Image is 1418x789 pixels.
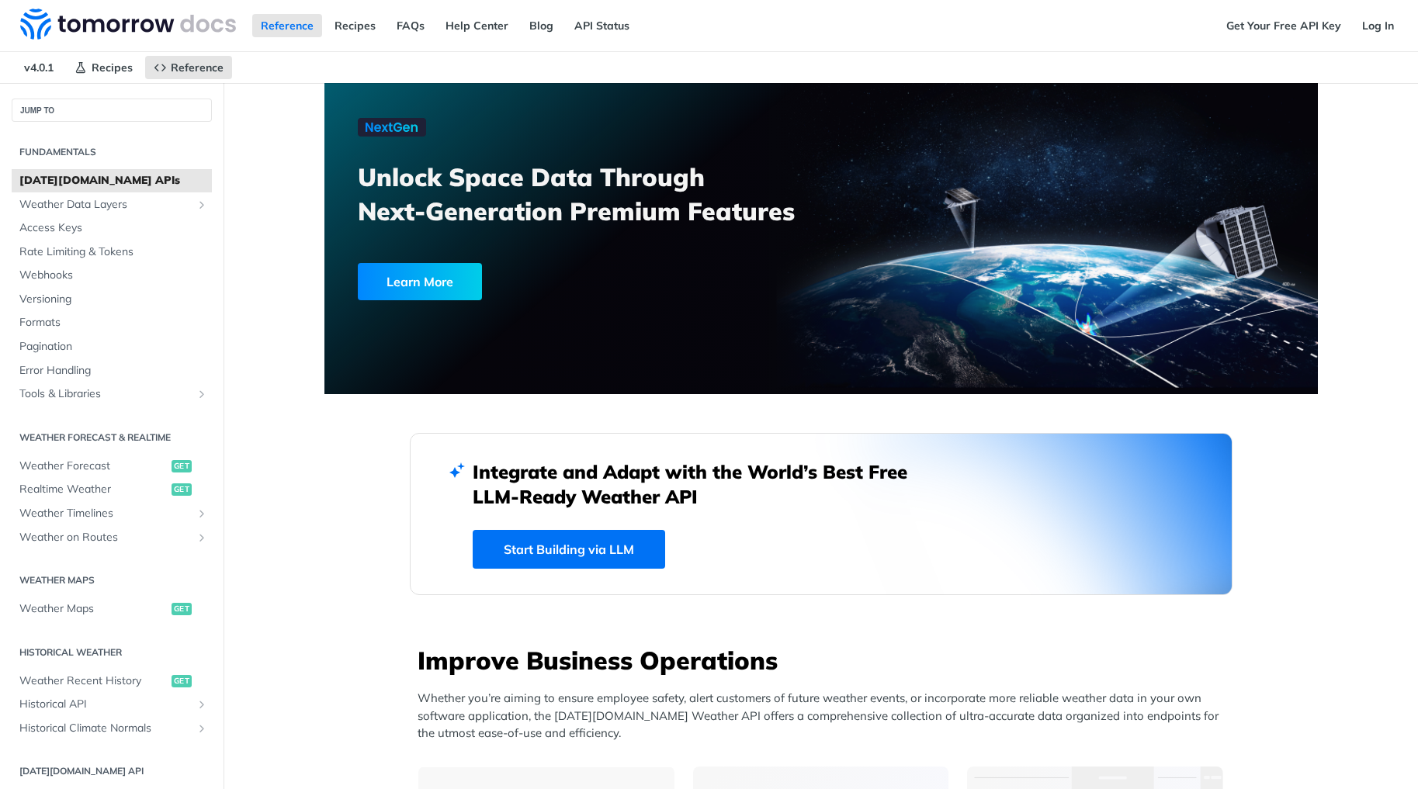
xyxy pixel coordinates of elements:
[19,673,168,689] span: Weather Recent History
[145,56,232,79] a: Reference
[12,431,212,445] h2: Weather Forecast & realtime
[19,459,168,474] span: Weather Forecast
[196,199,208,211] button: Show subpages for Weather Data Layers
[12,670,212,693] a: Weather Recent Historyget
[19,697,192,712] span: Historical API
[19,601,168,617] span: Weather Maps
[19,197,192,213] span: Weather Data Layers
[1218,14,1350,37] a: Get Your Free API Key
[566,14,638,37] a: API Status
[172,603,192,615] span: get
[19,268,208,283] span: Webhooks
[172,483,192,496] span: get
[12,241,212,264] a: Rate Limiting & Tokens
[66,56,141,79] a: Recipes
[418,643,1233,677] h3: Improve Business Operations
[12,455,212,478] a: Weather Forecastget
[358,263,742,300] a: Learn More
[19,339,208,355] span: Pagination
[12,502,212,525] a: Weather TimelinesShow subpages for Weather Timelines
[19,721,192,736] span: Historical Climate Normals
[196,698,208,711] button: Show subpages for Historical API
[12,288,212,311] a: Versioning
[521,14,562,37] a: Blog
[12,335,212,358] a: Pagination
[19,506,192,521] span: Weather Timelines
[326,14,384,37] a: Recipes
[12,693,212,716] a: Historical APIShow subpages for Historical API
[1354,14,1402,37] a: Log In
[92,61,133,74] span: Recipes
[12,597,212,621] a: Weather Mapsget
[358,160,838,228] h3: Unlock Space Data Through Next-Generation Premium Features
[12,169,212,192] a: [DATE][DOMAIN_NAME] APIs
[172,460,192,472] span: get
[252,14,322,37] a: Reference
[19,482,168,497] span: Realtime Weather
[437,14,517,37] a: Help Center
[20,9,236,40] img: Tomorrow.io Weather API Docs
[418,690,1233,742] p: Whether you’re aiming to ensure employee safety, alert customers of future weather events, or inc...
[196,531,208,544] button: Show subpages for Weather on Routes
[12,717,212,740] a: Historical Climate NormalsShow subpages for Historical Climate Normals
[19,292,208,307] span: Versioning
[19,173,208,189] span: [DATE][DOMAIN_NAME] APIs
[12,764,212,778] h2: [DATE][DOMAIN_NAME] API
[12,359,212,382] a: Error Handling
[19,244,208,260] span: Rate Limiting & Tokens
[12,645,212,659] h2: Historical Weather
[12,478,212,501] a: Realtime Weatherget
[19,315,208,330] span: Formats
[473,530,665,569] a: Start Building via LLM
[12,573,212,587] h2: Weather Maps
[12,526,212,549] a: Weather on RoutesShow subpages for Weather on Routes
[12,99,212,122] button: JUMP TO
[358,263,482,300] div: Learn More
[12,145,212,159] h2: Fundamentals
[196,388,208,400] button: Show subpages for Tools & Libraries
[12,193,212,216] a: Weather Data LayersShow subpages for Weather Data Layers
[19,363,208,379] span: Error Handling
[172,675,192,687] span: get
[19,530,192,545] span: Weather on Routes
[388,14,433,37] a: FAQs
[473,459,931,509] h2: Integrate and Adapt with the World’s Best Free LLM-Ready Weather API
[196,722,208,735] button: Show subpages for Historical Climate Normals
[358,118,426,137] img: NextGen
[16,56,62,79] span: v4.0.1
[12,311,212,334] a: Formats
[12,382,212,406] a: Tools & LibrariesShow subpages for Tools & Libraries
[19,386,192,402] span: Tools & Libraries
[12,264,212,287] a: Webhooks
[196,507,208,520] button: Show subpages for Weather Timelines
[19,220,208,236] span: Access Keys
[171,61,224,74] span: Reference
[12,216,212,240] a: Access Keys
